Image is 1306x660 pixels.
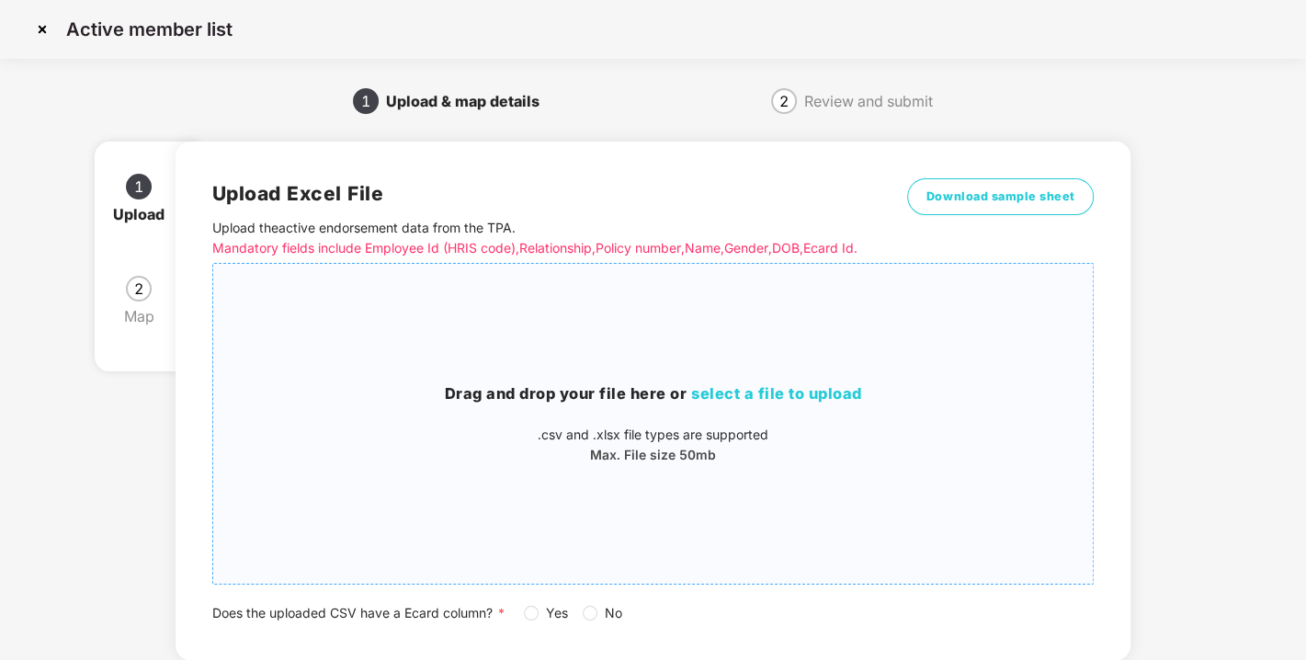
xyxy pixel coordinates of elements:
[213,264,1094,584] span: Drag and drop your file here orselect a file to upload.csv and .xlsx file types are supportedMax....
[66,18,233,40] p: Active member list
[213,382,1094,406] h3: Drag and drop your file here or
[386,86,554,116] div: Upload & map details
[361,94,370,108] span: 1
[212,218,874,258] p: Upload the active endorsement data from the TPA .
[539,603,575,623] span: Yes
[124,302,169,331] div: Map
[212,603,1095,623] div: Does the uploaded CSV have a Ecard column?
[134,281,143,296] span: 2
[134,179,143,194] span: 1
[779,94,789,108] span: 2
[213,445,1094,465] p: Max. File size 50mb
[212,238,874,258] p: Mandatory fields include Employee Id (HRIS code), Relationship, Policy number, Name, Gender, DOB,...
[28,15,57,44] img: svg+xml;base64,PHN2ZyBpZD0iQ3Jvc3MtMzJ4MzIiIHhtbG5zPSJodHRwOi8vd3d3LnczLm9yZy8yMDAwL3N2ZyIgd2lkdG...
[113,199,179,229] div: Upload
[597,603,630,623] span: No
[907,178,1095,215] button: Download sample sheet
[804,86,933,116] div: Review and submit
[691,384,862,403] span: select a file to upload
[213,425,1094,445] p: .csv and .xlsx file types are supported
[926,188,1075,206] span: Download sample sheet
[212,178,874,209] h2: Upload Excel File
